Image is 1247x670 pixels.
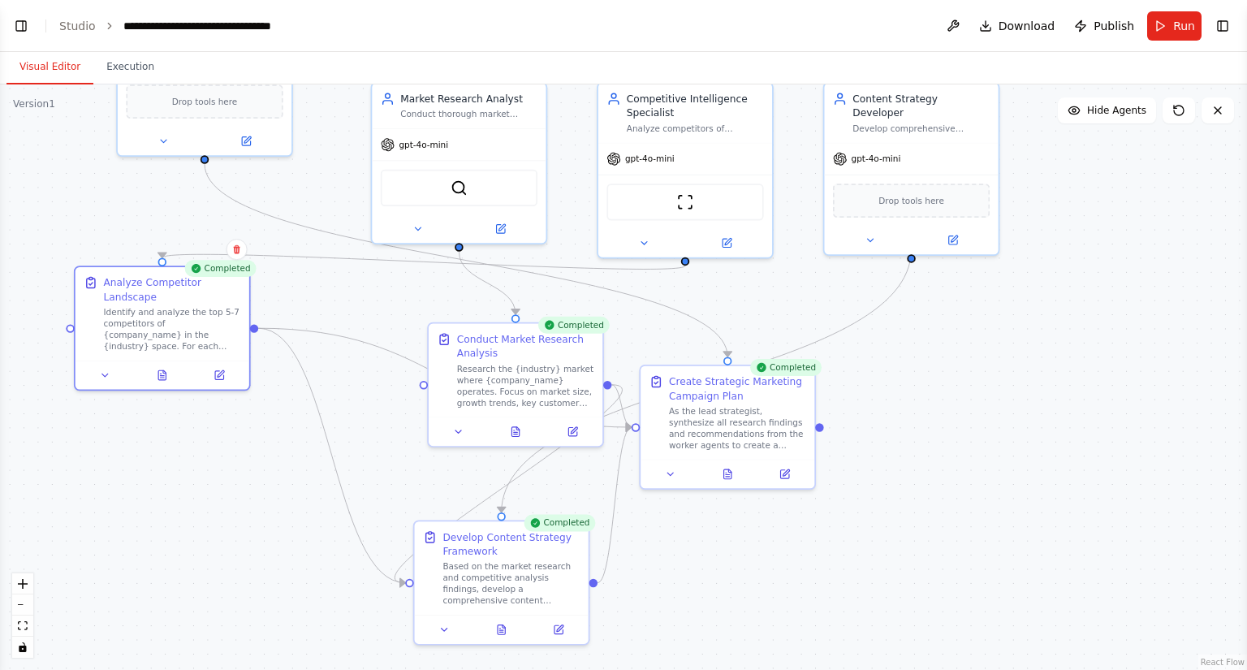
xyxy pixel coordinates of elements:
div: Identify and analyze the top 5-7 competitors of {company_name} in the {industry} space. For each ... [104,307,241,352]
button: Open in side panel [195,367,244,384]
div: Content Strategy Developer [852,92,990,120]
button: Run [1147,11,1202,41]
div: CompletedDevelop Content Strategy FrameworkBased on the market research and competitive analysis ... [413,521,590,646]
button: Open in side panel [761,466,809,483]
div: Based on the market research and competitive analysis findings, develop a comprehensive content s... [442,561,580,607]
div: Completed [524,515,595,532]
div: Completed [184,260,256,277]
g: Edge from 50305684-44ed-43eb-afac-f14dd9f64972 to 1cbd5c05-9a9b-4ff1-967b-2acf9338bf80 [494,249,918,512]
img: ScrapeWebsiteTool [677,193,694,210]
div: Analyze competitors of {company_name} in the {industry} sector, identifying their marketing strat... [627,123,764,134]
button: View output [132,367,192,384]
button: Execution [93,50,167,84]
g: Edge from 1bdc0fef-418e-4aba-ac1b-d79ba09d9fbd to db496919-0f9d-4140-b7bd-18c52cb1ef49 [611,378,631,434]
button: fit view [12,616,33,637]
span: gpt-4o-mini [399,139,448,150]
div: Completed [538,317,610,334]
div: Analyze Competitor Landscape [104,275,241,304]
button: Publish [1068,11,1141,41]
div: As the lead strategist, synthesize all research findings and recommendations from the worker agen... [669,406,806,452]
button: Open in side panel [460,220,540,237]
g: Edge from 1cbd5c05-9a9b-4ff1-967b-2acf9338bf80 to db496919-0f9d-4140-b7bd-18c52cb1ef49 [598,420,632,590]
div: Completed [750,359,822,376]
nav: breadcrumb [59,18,306,34]
g: Edge from 1bd9a6f4-ebed-43c9-a11e-3901a01d77a7 to 1cbd5c05-9a9b-4ff1-967b-2acf9338bf80 [258,321,405,590]
button: zoom in [12,573,33,594]
a: Studio [59,19,96,32]
button: Open in side panel [548,423,597,440]
span: Drop tools here [172,94,238,108]
button: Open in side panel [913,231,992,249]
div: Conduct Market Research Analysis [457,332,594,361]
span: gpt-4o-mini [852,153,901,165]
button: Hide Agents [1058,97,1156,123]
button: Download [973,11,1062,41]
button: Show left sidebar [10,15,32,37]
div: Competitive Intelligence Specialist [627,92,764,120]
div: Research the {industry} market where {company_name} operates. Focus on market size, growth trends... [457,363,594,408]
div: Create Strategic Marketing Campaign Plan [669,374,806,403]
div: Version 1 [13,97,55,110]
button: Delete node [227,239,248,260]
button: Visual Editor [6,50,93,84]
button: zoom out [12,594,33,616]
button: View output [697,466,757,483]
div: Content Strategy DeveloperDevelop comprehensive content strategies for {company_name}'s marketing... [823,82,1000,256]
g: Edge from f44e7393-d3b9-46b0-a17e-b709f88a6fed to 1bdc0fef-418e-4aba-ac1b-d79ba09d9fbd [452,252,523,314]
button: Open in side panel [534,621,583,638]
a: React Flow attribution [1201,658,1245,667]
button: View output [485,423,546,440]
div: CompletedConduct Market Research AnalysisResearch the {industry} market where {company_name} oper... [427,322,604,447]
span: Run [1173,18,1195,34]
div: CompletedAnalyze Competitor LandscapeIdentify and analyze the top 5-7 competitors of {company_nam... [74,266,251,391]
button: Open in side panel [687,235,766,252]
img: SerperDevTool [451,179,468,197]
div: Market Research Analyst [400,92,537,106]
button: Open in side panel [206,132,286,149]
div: Conduct thorough market research for {company_name} in the {industry} sector, analyzing market si... [400,109,537,120]
span: Drop tools here [878,193,944,207]
g: Edge from 0a9c9053-c13c-4dd3-ae4e-89df4d45cd4e to 1bd9a6f4-ebed-43c9-a11e-3901a01d77a7 [155,244,693,279]
div: CompletedCreate Strategic Marketing Campaign PlanAs the lead strategist, synthesize all research ... [639,365,816,490]
button: View output [472,621,532,638]
div: Competitive Intelligence SpecialistAnalyze competitors of {company_name} in the {industry} sector... [597,82,774,259]
g: Edge from 1bd9a6f4-ebed-43c9-a11e-3901a01d77a7 to db496919-0f9d-4140-b7bd-18c52cb1ef49 [258,321,632,434]
button: Show right sidebar [1211,15,1234,37]
div: Market Research AnalystConduct thorough market research for {company_name} in the {industry} sect... [371,82,548,244]
span: Hide Agents [1087,104,1146,117]
g: Edge from 8f1b34e0-fa39-47b0-81ae-3df3856d64f1 to db496919-0f9d-4140-b7bd-18c52cb1ef49 [197,164,735,357]
button: toggle interactivity [12,637,33,658]
div: React Flow controls [12,573,33,658]
span: Publish [1094,18,1134,34]
span: Download [999,18,1055,34]
div: Develop comprehensive content strategies for {company_name}'s marketing campaign, creating conten... [852,123,990,134]
span: gpt-4o-mini [625,153,675,165]
div: Develop Content Strategy Framework [442,530,580,559]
